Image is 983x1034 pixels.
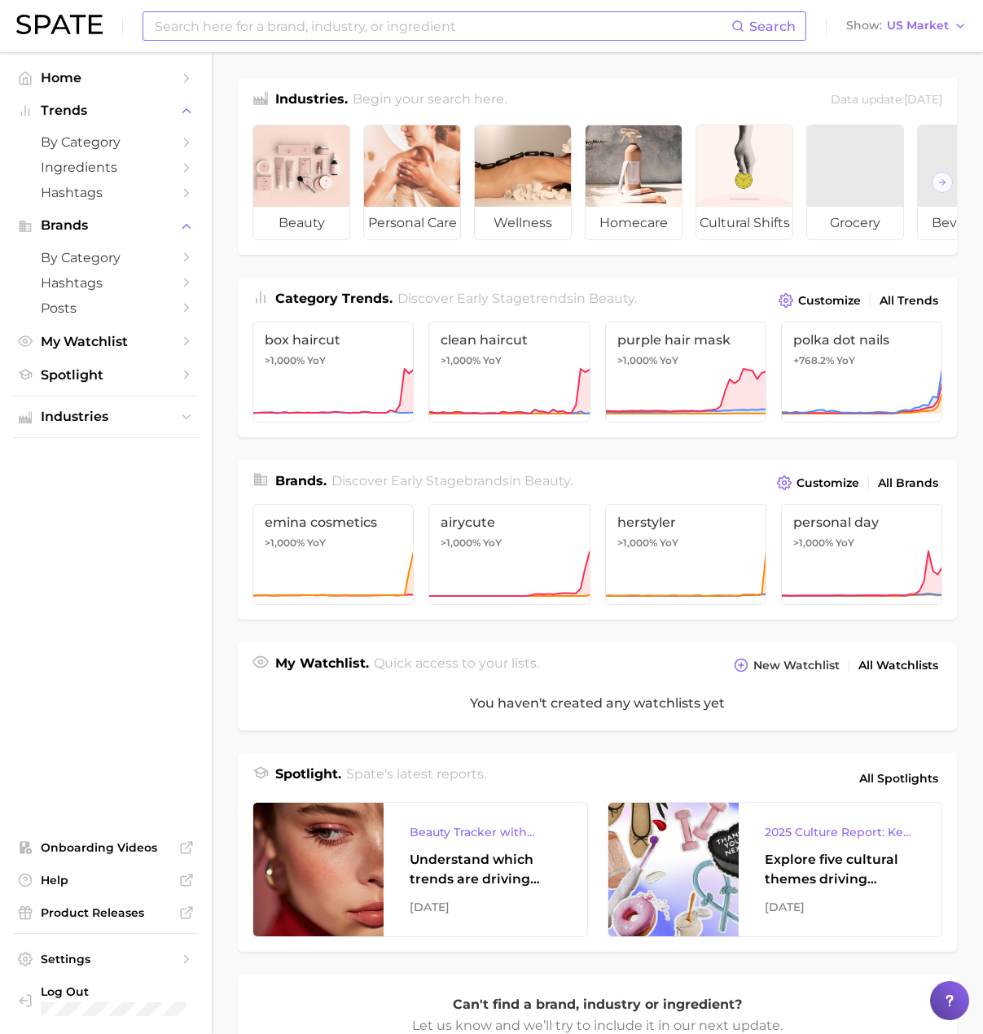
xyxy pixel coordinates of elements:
button: Brands [13,213,199,238]
a: clean haircut>1,000% YoY [428,322,590,423]
span: homecare [586,207,682,239]
h2: Begin your search here. [353,90,507,112]
a: beauty [252,125,350,240]
span: All Trends [880,294,938,308]
span: YoY [307,537,326,550]
div: [DATE] [410,897,561,917]
span: box haircut [265,332,402,348]
a: purple hair mask>1,000% YoY [605,322,766,423]
a: by Category [13,129,199,155]
h1: Spotlight. [275,765,341,792]
span: >1,000% [793,537,833,549]
button: Trends [13,99,199,123]
a: Settings [13,947,199,971]
span: beauty [589,291,634,306]
a: All Trends [875,290,942,312]
a: airycute>1,000% YoY [428,504,590,605]
span: Category Trends . [275,291,393,306]
a: cultural shifts [696,125,793,240]
a: Hashtags [13,270,199,296]
span: All Watchlists [858,659,938,673]
a: polka dot nails+768.2% YoY [781,322,942,423]
span: YoY [483,354,502,367]
span: YoY [836,537,854,550]
span: personal care [364,207,460,239]
span: All Brands [878,476,938,490]
span: YoY [307,354,326,367]
a: Onboarding Videos [13,835,199,860]
a: Hashtags [13,180,199,205]
span: beauty [524,473,570,489]
a: homecare [585,125,682,240]
a: Beauty Tracker with Popularity IndexUnderstand which trends are driving engagement across platfor... [252,802,588,937]
button: New Watchlist [730,654,844,677]
span: Posts [41,300,171,316]
span: herstyler [617,515,754,530]
span: by Category [41,250,171,265]
a: My Watchlist [13,329,199,354]
span: Trends [41,103,171,118]
span: Product Releases [41,905,171,920]
button: Scroll Right [932,172,953,193]
span: cultural shifts [696,207,792,239]
a: by Category [13,245,199,270]
span: >1,000% [617,354,657,366]
span: YoY [483,537,502,550]
span: Hashtags [41,275,171,291]
a: All Brands [874,472,942,494]
span: Onboarding Videos [41,840,171,855]
a: 2025 Culture Report: Key Themes That Are Shaping Consumer DemandExplore five cultural themes driv... [608,802,943,937]
span: personal day [793,515,930,530]
span: YoY [660,354,678,367]
button: Industries [13,405,199,429]
span: Search [749,19,796,34]
h1: Industries. [275,90,348,112]
button: Customize [775,289,865,312]
span: +768.2% [793,354,834,366]
span: Log Out [41,984,186,999]
a: Ingredients [13,155,199,180]
span: Spotlight [41,367,171,383]
span: >1,000% [265,537,305,549]
span: >1,000% [441,537,481,549]
a: herstyler>1,000% YoY [605,504,766,605]
img: SPATE [16,15,103,34]
span: wellness [475,207,571,239]
h2: Quick access to your lists. [374,654,539,677]
span: All Spotlights [859,769,938,788]
span: clean haircut [441,332,577,348]
span: emina cosmetics [265,515,402,530]
span: by Category [41,134,171,150]
a: Log out. Currently logged in with e-mail yumi.toki@spate.nyc. [13,979,199,1021]
a: Product Releases [13,900,199,925]
input: Search here for a brand, industry, or ingredient [153,12,731,40]
span: Ingredients [41,160,171,175]
span: purple hair mask [617,332,754,348]
a: wellness [474,125,572,240]
span: airycute [441,515,577,530]
span: polka dot nails [793,332,930,348]
span: >1,000% [617,537,657,549]
span: Discover Early Stage trends in . [397,291,637,306]
span: Discover Early Stage brands in . [331,473,573,489]
div: Explore five cultural themes driving influence across beauty, food, and pop culture. [765,850,916,889]
span: US Market [887,21,949,30]
span: New Watchlist [753,659,840,673]
div: Beauty Tracker with Popularity Index [410,822,561,842]
span: Brands [41,218,171,233]
a: personal day>1,000% YoY [781,504,942,605]
span: beauty [253,207,349,239]
button: ShowUS Market [842,15,971,37]
div: [DATE] [765,897,916,917]
span: Hashtags [41,185,171,200]
a: All Spotlights [855,765,942,792]
a: Spotlight [13,362,199,388]
button: Customize [773,471,863,494]
span: Brands . [275,473,327,489]
h2: Spate's latest reports. [346,765,486,792]
span: Industries [41,410,171,424]
span: My Watchlist [41,334,171,349]
span: Home [41,70,171,85]
span: >1,000% [441,354,481,366]
a: Home [13,65,199,90]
